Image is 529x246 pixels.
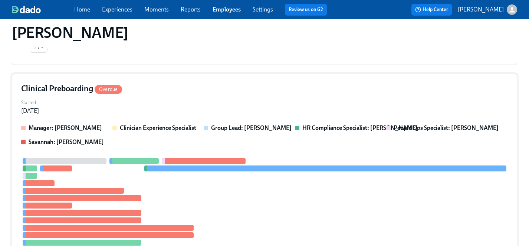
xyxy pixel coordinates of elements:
a: Review us on G2 [289,6,323,13]
strong: Clinician Experience Specialist [120,124,196,131]
a: Reports [181,6,201,13]
h4: Clinical Preboarding [21,83,122,94]
strong: People Ops Specialist: [PERSON_NAME] [394,124,499,131]
a: dado [12,6,74,13]
strong: Group Lead: [PERSON_NAME] [211,124,292,131]
span: Overdue [95,86,122,92]
a: Settings [253,6,273,13]
button: [PERSON_NAME] [458,4,517,15]
button: Help Center [411,4,452,16]
a: Employees [213,6,241,13]
strong: Manager: [PERSON_NAME] [29,124,102,131]
a: Experiences [102,6,132,13]
strong: HR Compliance Specialist: [PERSON_NAME] [302,124,418,131]
button: Review us on G2 [285,4,327,16]
span: Help Center [415,6,448,13]
p: [PERSON_NAME] [458,6,504,14]
strong: Savannah: [PERSON_NAME] [29,138,104,145]
div: [DATE] [21,107,39,115]
a: Home [74,6,90,13]
h1: [PERSON_NAME] [12,24,128,42]
a: Moments [144,6,169,13]
img: dado [12,6,41,13]
label: Started [21,99,39,107]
